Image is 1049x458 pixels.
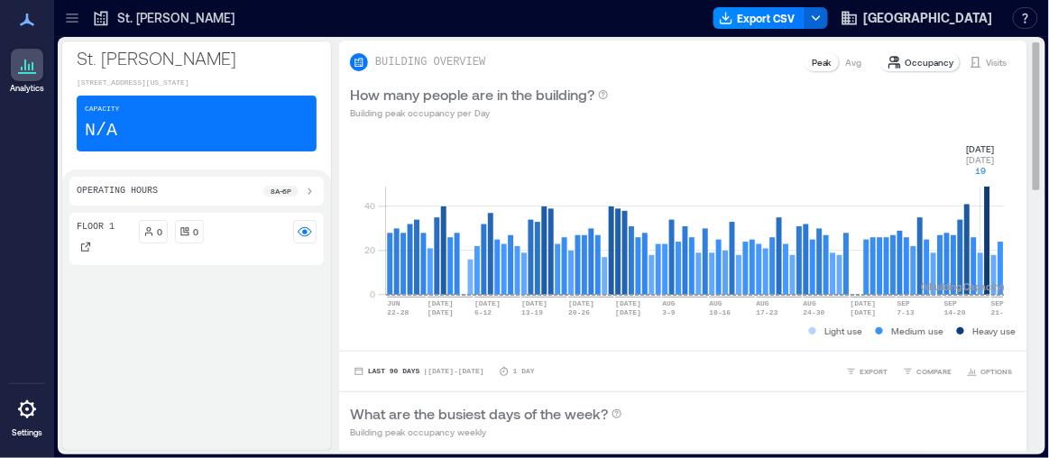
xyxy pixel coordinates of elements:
text: 21-27 [991,308,1013,316]
p: Avg [846,55,862,69]
text: 17-23 [757,308,778,316]
text: SEP [897,299,911,307]
text: [DATE] [521,299,548,307]
p: N/A [85,118,117,143]
text: 6-12 [474,308,492,316]
text: 10-16 [710,308,732,316]
p: Floor 1 [77,220,115,234]
span: [GEOGRAPHIC_DATA] [864,9,993,27]
p: 0 [158,224,163,239]
text: [DATE] [428,308,454,316]
p: St. [PERSON_NAME] [117,9,235,27]
p: Operating Hours [77,184,158,198]
span: COMPARE [917,366,952,377]
button: Export CSV [713,7,805,29]
text: SEP [991,299,1005,307]
text: 24-30 [804,308,825,316]
text: [DATE] [615,308,641,316]
p: How many people are in the building? [350,84,594,105]
p: Building peak occupancy per Day [350,105,609,120]
text: 3-9 [663,308,676,316]
span: OPTIONS [981,366,1013,377]
p: What are the busiest days of the week? [350,403,608,425]
button: EXPORT [842,362,892,380]
text: [DATE] [851,299,877,307]
p: BUILDING OVERVIEW [375,55,485,69]
text: JUN [387,299,400,307]
text: 7-13 [897,308,915,316]
button: COMPARE [899,362,956,380]
text: [DATE] [615,299,641,307]
a: Settings [5,388,49,444]
a: Analytics [5,43,50,99]
text: 22-28 [387,308,409,316]
p: Heavy use [973,324,1017,338]
p: Visits [987,55,1008,69]
text: AUG [710,299,723,307]
button: OPTIONS [963,362,1017,380]
text: [DATE] [568,299,594,307]
text: AUG [757,299,770,307]
p: 8a - 6p [271,186,291,197]
text: [DATE] [428,299,454,307]
p: Capacity [85,104,119,114]
p: 1 Day [513,366,535,377]
p: [STREET_ADDRESS][US_STATE] [77,78,317,88]
text: 20-26 [568,308,590,316]
p: 0 [194,224,199,239]
text: [DATE] [474,299,501,307]
tspan: 0 [371,289,376,299]
button: [GEOGRAPHIC_DATA] [835,4,998,32]
p: Occupancy [906,55,954,69]
p: Analytics [10,83,44,94]
text: SEP [944,299,958,307]
tspan: 20 [365,244,376,255]
p: Building peak occupancy weekly [350,425,622,439]
text: AUG [663,299,676,307]
tspan: 40 [365,200,376,211]
button: Last 90 Days |[DATE]-[DATE] [350,362,488,380]
text: 14-20 [944,308,966,316]
p: Light use [825,324,863,338]
p: Settings [12,427,42,438]
text: AUG [804,299,817,307]
p: Peak [812,55,832,69]
span: EXPORT [860,366,888,377]
text: [DATE] [851,308,877,316]
p: Medium use [892,324,944,338]
p: St. [PERSON_NAME] [77,45,317,70]
text: 13-19 [521,308,543,316]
